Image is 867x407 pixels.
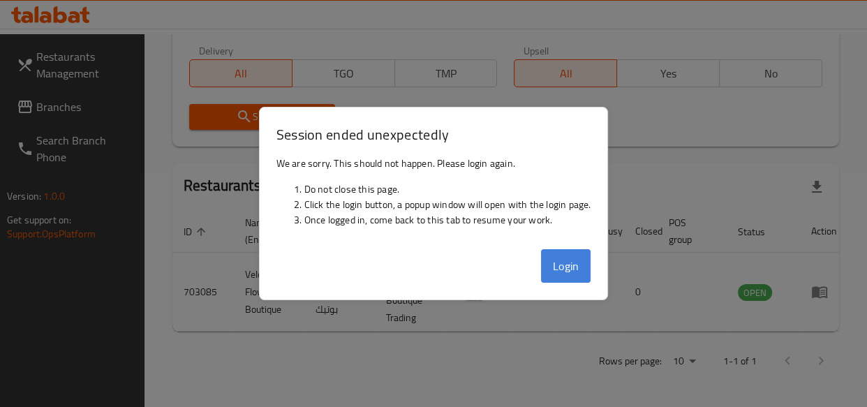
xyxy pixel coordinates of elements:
[304,212,591,228] li: Once logged in, come back to this tab to resume your work.
[541,249,591,283] button: Login
[304,182,591,197] li: Do not close this page.
[304,197,591,212] li: Click the login button, a popup window will open with the login page.
[276,124,591,145] h3: Session ended unexpectedly
[260,150,608,244] div: We are sorry. This should not happen. Please login again.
